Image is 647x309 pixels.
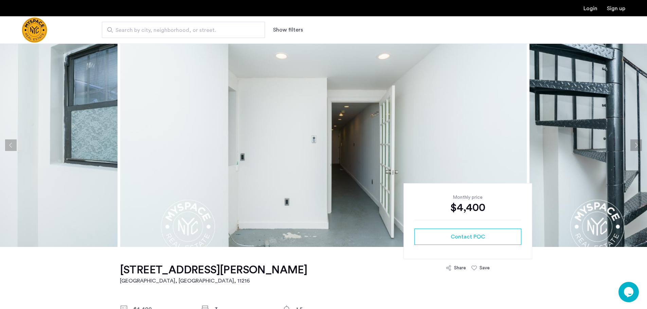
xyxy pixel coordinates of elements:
[120,277,307,285] h2: [GEOGRAPHIC_DATA], [GEOGRAPHIC_DATA] , 11216
[414,194,521,201] div: Monthly price
[607,6,625,11] a: Registration
[120,263,307,285] a: [STREET_ADDRESS][PERSON_NAME][GEOGRAPHIC_DATA], [GEOGRAPHIC_DATA], 11216
[273,26,303,34] button: Show or hide filters
[414,201,521,214] div: $4,400
[120,43,527,247] img: apartment
[102,22,265,38] input: Apartment Search
[618,282,640,302] iframe: chat widget
[414,229,521,245] button: button
[115,26,246,34] span: Search by city, neighborhood, or street.
[630,139,642,151] button: Next apartment
[22,17,47,43] img: logo
[451,233,485,241] span: Contact POC
[454,265,466,271] div: Share
[22,17,47,43] a: Cazamio Logo
[120,263,307,277] h1: [STREET_ADDRESS][PERSON_NAME]
[5,139,17,151] button: Previous apartment
[480,265,490,271] div: Save
[583,6,597,11] a: Login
